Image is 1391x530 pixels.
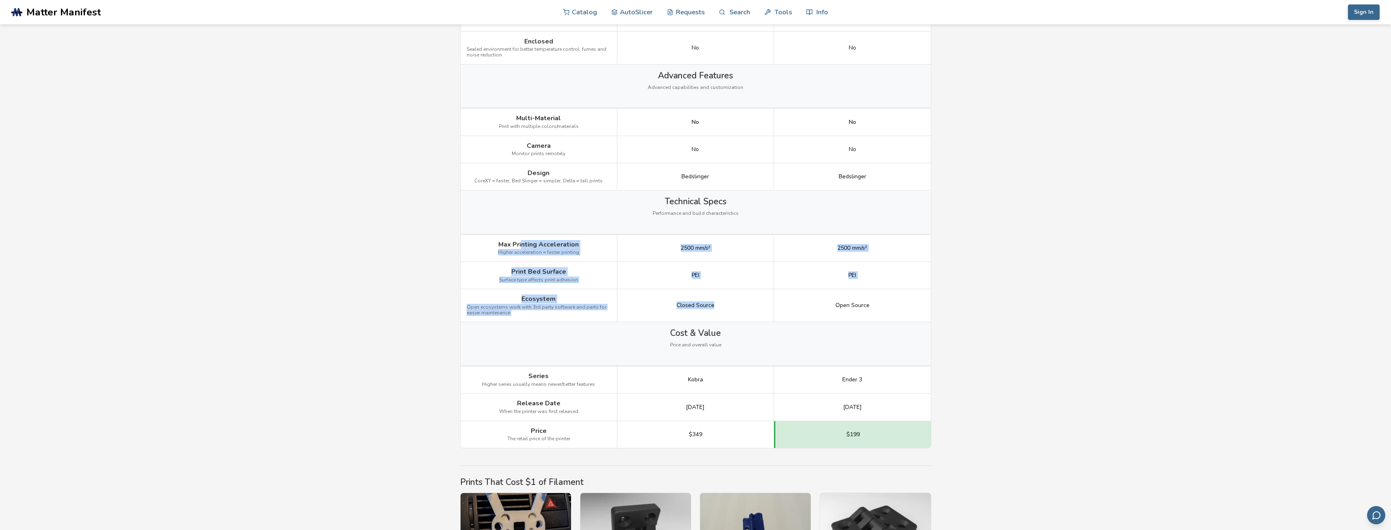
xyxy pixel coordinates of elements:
[846,431,860,438] span: $199
[521,295,556,303] span: Ecosystem
[849,146,856,153] span: No
[837,245,867,251] span: 2500 mm/s²
[511,268,566,275] span: Print Bed Surface
[843,404,862,411] span: [DATE]
[670,342,721,348] span: Price and overall value
[517,400,560,407] span: Release Date
[1348,4,1380,20] button: Sign In
[512,151,565,157] span: Monitor prints remotely
[681,245,710,251] span: 2500 mm/s²
[531,427,547,435] span: Price
[648,85,743,91] span: Advanced capabilities and customization
[689,431,702,438] span: $349
[498,241,579,248] span: Max Printing Acceleration
[835,302,870,309] span: Open Source
[692,45,699,51] span: No
[498,250,579,255] span: Higher acceleration = faster printing
[692,272,699,279] span: PEI
[507,436,570,442] span: The retail price of the printer
[688,376,703,383] span: Kobra
[653,211,739,216] span: Performance and build characteristics
[467,305,611,316] span: Open ecosystems work with 3rd party software and parts for easier maintenance
[848,272,856,279] span: PEI
[849,119,856,125] div: No
[677,302,714,309] span: Closed Source
[528,372,549,380] span: Series
[499,409,578,415] span: When the printer was first released
[26,6,101,18] span: Matter Manifest
[686,404,705,411] span: [DATE]
[516,115,561,122] span: Multi-Material
[460,477,931,487] h2: Prints That Cost $1 of Filament
[692,119,699,125] div: No
[467,47,611,58] span: Sealed environment for better temperature control, fumes and noise reduction
[503,19,575,25] span: Start prints from your computer
[528,169,549,177] span: Design
[499,277,578,283] span: Surface type affects print adhesion
[665,197,727,206] span: Technical Specs
[849,45,856,51] span: No
[839,173,866,180] span: Bedslinger
[482,382,595,387] span: Higher series usually means newer/better features
[842,376,862,383] span: Ender 3
[499,124,579,130] span: Print with multiple colors/materials
[670,328,721,338] span: Cost & Value
[527,142,551,149] span: Camera
[658,71,733,80] span: Advanced Features
[474,178,603,184] span: CoreXY = faster, Bed Slinger = simpler, Delta = tall prints
[1367,506,1385,524] button: Send feedback via email
[524,38,553,45] span: Enclosed
[692,146,699,153] span: No
[681,173,709,180] span: Bedslinger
